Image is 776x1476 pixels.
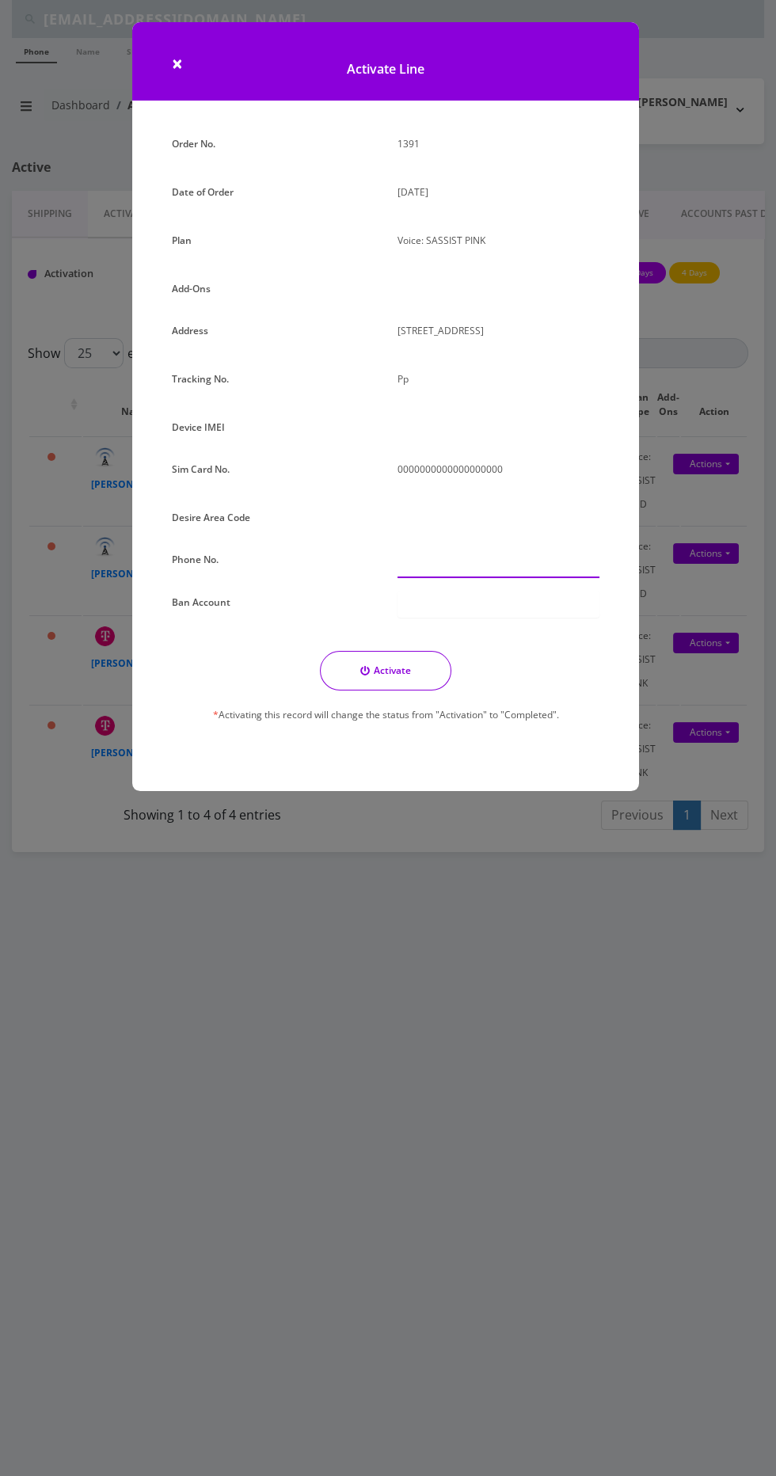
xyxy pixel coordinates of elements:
p: Pp [398,367,599,390]
button: Activate [320,651,451,690]
label: Address [172,319,208,342]
button: Close [172,54,183,73]
p: 1391 [398,132,599,155]
label: Ban Account [172,591,230,614]
p: [DATE] [398,181,599,204]
label: Sim Card No. [172,458,230,481]
label: Phone No. [172,548,219,571]
p: Activating this record will change the status from "Activation" to "Completed". [172,703,599,726]
label: Desire Area Code [172,506,250,529]
label: Plan [172,229,192,252]
p: 0000000000000000000 [398,458,599,481]
p: [STREET_ADDRESS] [398,319,599,342]
label: Date of Order [172,181,234,204]
p: Voice: SASSIST PINK [398,229,599,252]
label: Device IMEI [172,416,225,439]
h1: Activate Line [132,22,639,101]
label: Add-Ons [172,277,211,300]
label: Tracking No. [172,367,229,390]
span: × [172,50,183,76]
label: Order No. [172,132,215,155]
